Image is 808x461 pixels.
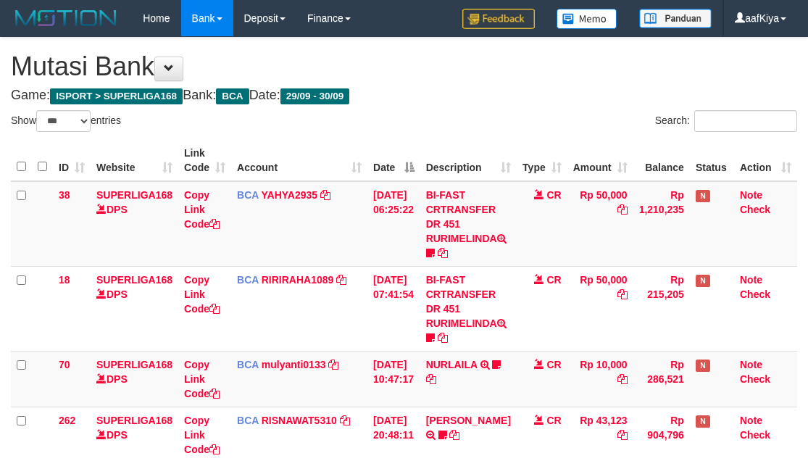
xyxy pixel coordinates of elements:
span: Has Note [696,190,710,202]
td: Rp 10,000 [567,351,633,407]
a: Copy Link Code [184,274,220,315]
td: [DATE] 07:41:54 [367,266,420,351]
a: Copy mulyanti0133 to clipboard [328,359,338,370]
label: Show entries [11,110,121,132]
a: RISNAWAT5310 [262,415,337,426]
th: Balance [633,140,690,181]
a: RIRIRAHA1089 [262,274,334,286]
a: Check [740,429,770,441]
span: CR [547,274,562,286]
a: Copy YAHYA2935 to clipboard [320,189,330,201]
a: Copy RIRIRAHA1089 to clipboard [336,274,346,286]
td: Rp 50,000 [567,181,633,267]
img: MOTION_logo.png [11,7,121,29]
a: Copy BI-FAST CRTRANSFER DR 451 RURIMELINDA to clipboard [438,247,448,259]
th: Link Code: activate to sort column ascending [178,140,231,181]
span: BCA [237,415,259,426]
img: Button%20Memo.svg [557,9,617,29]
h4: Game: Bank: Date: [11,88,797,103]
a: Copy Rp 43,123 to clipboard [617,429,628,441]
a: [PERSON_NAME] [426,415,511,426]
a: SUPERLIGA168 [96,415,172,426]
td: Rp 286,521 [633,351,690,407]
td: BI-FAST CRTRANSFER DR 451 RURIMELINDA [420,181,517,267]
a: Note [740,359,762,370]
th: ID: activate to sort column ascending [53,140,91,181]
th: Website: activate to sort column ascending [91,140,178,181]
td: [DATE] 06:25:22 [367,181,420,267]
th: Amount: activate to sort column ascending [567,140,633,181]
a: Note [740,189,762,201]
a: Copy Link Code [184,189,220,230]
th: Date: activate to sort column descending [367,140,420,181]
th: Account: activate to sort column ascending [231,140,367,181]
a: Note [740,415,762,426]
a: Check [740,288,770,300]
td: DPS [91,266,178,351]
span: BCA [237,189,259,201]
td: DPS [91,181,178,267]
a: Copy Link Code [184,415,220,455]
a: Check [740,204,770,215]
td: DPS [91,351,178,407]
a: Note [740,274,762,286]
span: ISPORT > SUPERLIGA168 [50,88,183,104]
span: Has Note [696,415,710,428]
span: BCA [216,88,249,104]
label: Search: [655,110,797,132]
a: Copy Link Code [184,359,220,399]
span: CR [547,415,562,426]
th: Status [690,140,734,181]
a: YAHYA2935 [262,189,318,201]
td: [DATE] 10:47:17 [367,351,420,407]
td: Rp 1,210,235 [633,181,690,267]
span: Has Note [696,275,710,287]
a: Check [740,373,770,385]
td: Rp 50,000 [567,266,633,351]
td: Rp 215,205 [633,266,690,351]
a: SUPERLIGA168 [96,359,172,370]
span: 29/09 - 30/09 [280,88,350,104]
h1: Mutasi Bank [11,52,797,81]
a: Copy Rp 50,000 to clipboard [617,288,628,300]
th: Action: activate to sort column ascending [734,140,797,181]
span: 38 [59,189,70,201]
a: Copy Rp 50,000 to clipboard [617,204,628,215]
img: panduan.png [639,9,712,28]
a: Copy NURLAILA to clipboard [426,373,436,385]
span: BCA [237,359,259,370]
a: Copy YOSI EFENDI to clipboard [449,429,459,441]
th: Type: activate to sort column ascending [517,140,567,181]
a: Copy Rp 10,000 to clipboard [617,373,628,385]
span: CR [547,359,562,370]
a: NURLAILA [426,359,478,370]
span: Has Note [696,360,710,372]
select: Showentries [36,110,91,132]
a: Copy RISNAWAT5310 to clipboard [340,415,350,426]
span: CR [547,189,562,201]
span: 70 [59,359,70,370]
a: SUPERLIGA168 [96,189,172,201]
span: BCA [237,274,259,286]
span: 18 [59,274,70,286]
input: Search: [694,110,797,132]
a: mulyanti0133 [262,359,326,370]
td: BI-FAST CRTRANSFER DR 451 RURIMELINDA [420,266,517,351]
a: Copy BI-FAST CRTRANSFER DR 451 RURIMELINDA to clipboard [438,332,448,344]
th: Description: activate to sort column ascending [420,140,517,181]
img: Feedback.jpg [462,9,535,29]
span: 262 [59,415,75,426]
a: SUPERLIGA168 [96,274,172,286]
